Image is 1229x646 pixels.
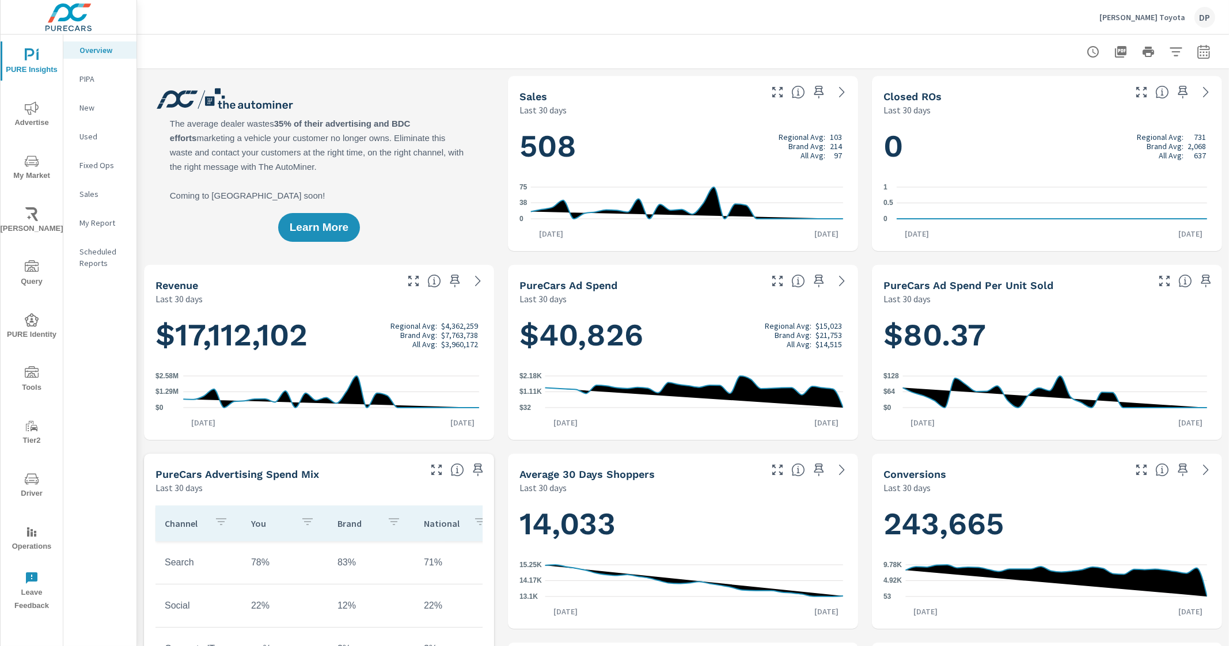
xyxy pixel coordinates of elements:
a: See more details in report [833,272,851,290]
p: Sales [79,188,127,200]
h5: PureCars Ad Spend [519,279,617,291]
div: Fixed Ops [63,157,136,174]
span: Query [4,260,59,288]
h5: Sales [519,90,547,102]
p: $14,515 [815,340,842,349]
span: Number of Repair Orders Closed by the selected dealership group over the selected time range. [So... [1155,85,1169,99]
text: 0 [519,215,524,223]
p: All Avg: [1159,151,1184,160]
p: $3,960,172 [441,340,478,349]
span: Save this to your personalized report [1197,272,1215,290]
p: Brand Avg: [1147,142,1184,151]
td: 83% [328,548,415,577]
span: My Market [4,154,59,183]
button: Make Fullscreen [1132,83,1151,101]
h1: 508 [519,127,847,166]
p: Channel [165,518,205,529]
p: [DATE] [906,606,946,617]
text: $0 [883,404,892,412]
span: This table looks at how you compare to the amount of budget you spend per channel as opposed to y... [450,463,464,477]
p: [DATE] [545,606,586,617]
p: $15,023 [815,321,842,330]
h1: $40,826 [519,316,847,355]
p: 731 [1194,132,1206,142]
p: 97 [834,151,842,160]
p: $21,753 [815,330,842,340]
span: Tier2 [4,419,59,447]
p: Brand [337,518,378,529]
text: 75 [519,183,528,191]
div: Overview [63,41,136,59]
button: Make Fullscreen [404,272,423,290]
h1: 14,033 [519,504,847,544]
p: [DATE] [806,417,847,428]
div: My Report [63,214,136,231]
span: Save this to your personalized report [810,461,828,479]
p: 2,068 [1188,142,1206,151]
span: Save this to your personalized report [469,461,487,479]
a: See more details in report [833,83,851,101]
button: Learn More [278,213,360,242]
p: National [424,518,464,529]
span: Total cost of media for all PureCars channels for the selected dealership group over the selected... [791,274,805,288]
span: Save this to your personalized report [446,272,464,290]
span: PURE Identity [4,313,59,341]
p: Last 30 days [155,481,203,495]
p: All Avg: [787,340,811,349]
p: 214 [830,142,842,151]
p: Brand Avg: [775,330,811,340]
button: Apply Filters [1164,40,1188,63]
text: $128 [883,372,899,380]
span: Save this to your personalized report [1174,461,1192,479]
span: Save this to your personalized report [810,272,828,290]
h1: $17,112,102 [155,316,483,355]
button: "Export Report to PDF" [1109,40,1132,63]
td: 22% [415,591,501,620]
p: [DATE] [897,228,937,240]
text: 0 [883,215,887,223]
p: Regional Avg: [1137,132,1184,142]
h5: Revenue [155,279,198,291]
span: Advertise [4,101,59,130]
p: [PERSON_NAME] Toyota [1099,12,1185,22]
span: Driver [4,472,59,500]
p: Scheduled Reports [79,246,127,269]
text: $1.29M [155,388,179,396]
p: [DATE] [531,228,571,240]
p: All Avg: [412,340,437,349]
span: Tools [4,366,59,394]
h5: PureCars Advertising Spend Mix [155,468,319,480]
td: Search [155,548,242,577]
p: Last 30 days [519,481,567,495]
h5: Closed ROs [883,90,942,102]
p: Fixed Ops [79,159,127,171]
p: 103 [830,132,842,142]
p: Last 30 days [155,292,203,306]
button: Make Fullscreen [768,83,787,101]
td: 22% [242,591,328,620]
a: See more details in report [833,461,851,479]
text: $1.11K [519,388,542,396]
p: [DATE] [1170,228,1211,240]
p: Brand Avg: [788,142,825,151]
p: Regional Avg: [765,321,811,330]
text: 1 [883,183,887,191]
p: 637 [1194,151,1206,160]
p: Brand Avg: [400,330,437,340]
p: Last 30 days [519,292,567,306]
span: Number of vehicles sold by the dealership over the selected date range. [Source: This data is sou... [791,85,805,99]
p: [DATE] [545,417,586,428]
td: 71% [415,548,501,577]
button: Make Fullscreen [1155,272,1174,290]
span: A rolling 30 day total of daily Shoppers on the dealership website, averaged over the selected da... [791,463,805,477]
div: PIPA [63,70,136,88]
p: $7,763,738 [441,330,478,340]
p: Regional Avg: [390,321,437,330]
div: Sales [63,185,136,203]
h1: $80.37 [883,316,1211,355]
h5: Average 30 Days Shoppers [519,468,655,480]
p: Overview [79,44,127,56]
span: Save this to your personalized report [810,83,828,101]
button: Select Date Range [1192,40,1215,63]
p: [DATE] [806,606,847,617]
